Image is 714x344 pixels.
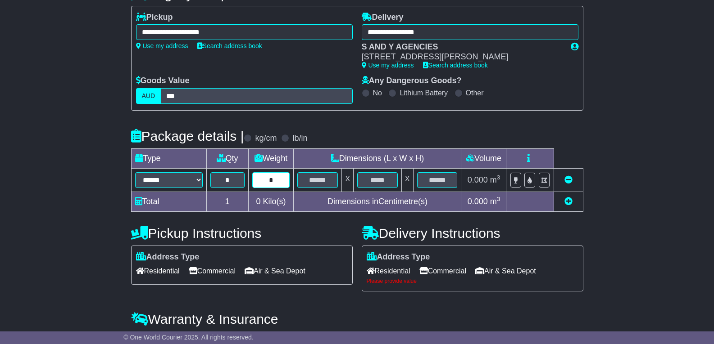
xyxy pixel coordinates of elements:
[401,168,413,192] td: x
[131,226,353,241] h4: Pickup Instructions
[248,148,294,168] td: Weight
[400,89,448,97] label: Lithium Battery
[468,175,488,184] span: 0.000
[131,129,244,143] h4: Package details |
[136,252,200,262] label: Address Type
[373,89,382,97] label: No
[136,88,161,104] label: AUD
[475,264,536,278] span: Air & Sea Depot
[490,175,500,184] span: m
[294,192,461,211] td: Dimensions in Centimetre(s)
[206,148,248,168] td: Qty
[206,192,248,211] td: 1
[367,264,410,278] span: Residential
[362,76,462,86] label: Any Dangerous Goods?
[294,148,461,168] td: Dimensions (L x W x H)
[131,148,206,168] td: Type
[248,192,294,211] td: Kilo(s)
[136,13,173,22] label: Pickup
[292,134,307,143] label: lb/in
[468,197,488,206] span: 0.000
[245,264,305,278] span: Air & Sea Depot
[136,76,190,86] label: Goods Value
[461,148,506,168] td: Volume
[490,197,500,206] span: m
[136,264,180,278] span: Residential
[255,134,277,143] label: kg/cm
[256,197,260,206] span: 0
[342,168,354,192] td: x
[419,264,466,278] span: Commercial
[564,175,573,184] a: Remove this item
[131,192,206,211] td: Total
[136,42,188,49] a: Use my address
[189,264,236,278] span: Commercial
[123,334,254,341] span: © One World Courier 2025. All rights reserved.
[466,89,484,97] label: Other
[131,312,583,326] h4: Warranty & Insurance
[362,42,562,52] div: S AND Y AGENCIES
[367,278,578,284] div: Please provide value
[423,62,488,69] a: Search address book
[497,196,500,202] sup: 3
[362,13,404,22] label: Delivery
[197,42,262,49] a: Search address book
[367,252,430,262] label: Address Type
[362,52,562,62] div: [STREET_ADDRESS][PERSON_NAME]
[497,174,500,181] sup: 3
[362,62,414,69] a: Use my address
[362,226,583,241] h4: Delivery Instructions
[564,197,573,206] a: Add new item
